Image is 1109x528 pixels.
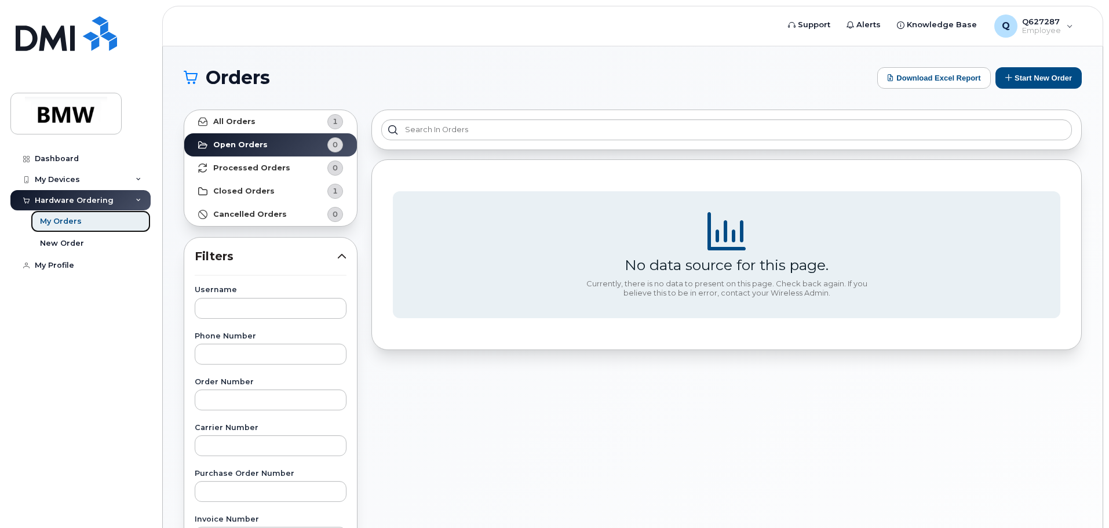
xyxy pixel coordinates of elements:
[333,116,338,127] span: 1
[206,69,270,86] span: Orders
[625,256,829,274] div: No data source for this page.
[184,110,357,133] a: All Orders1
[213,210,287,219] strong: Cancelled Orders
[333,162,338,173] span: 0
[381,119,1072,140] input: Search in orders
[184,156,357,180] a: Processed Orders0
[582,279,871,297] div: Currently, there is no data to present on this page. Check back again. If you believe this to be ...
[195,333,346,340] label: Phone Number
[213,163,290,173] strong: Processed Orders
[333,185,338,196] span: 1
[995,67,1082,89] button: Start New Order
[1059,478,1100,519] iframe: Messenger Launcher
[877,67,991,89] button: Download Excel Report
[195,286,346,294] label: Username
[184,133,357,156] a: Open Orders0
[195,378,346,386] label: Order Number
[184,180,357,203] a: Closed Orders1
[213,140,268,150] strong: Open Orders
[333,209,338,220] span: 0
[195,516,346,523] label: Invoice Number
[213,187,275,196] strong: Closed Orders
[195,470,346,478] label: Purchase Order Number
[195,248,337,265] span: Filters
[184,203,357,226] a: Cancelled Orders0
[195,424,346,432] label: Carrier Number
[333,139,338,150] span: 0
[213,117,256,126] strong: All Orders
